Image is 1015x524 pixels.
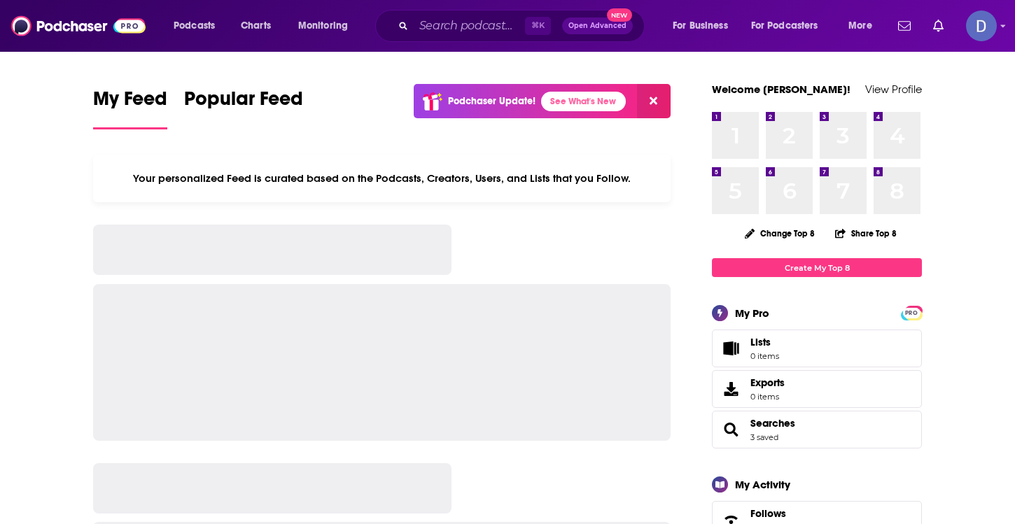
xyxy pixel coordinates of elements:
[750,376,785,389] span: Exports
[750,336,771,348] span: Lists
[712,330,922,367] a: Lists
[174,16,215,36] span: Podcasts
[966,10,997,41] img: User Profile
[750,392,785,402] span: 0 items
[742,15,839,37] button: open menu
[541,92,626,111] a: See What's New
[298,16,348,36] span: Monitoring
[735,306,769,320] div: My Pro
[712,411,922,448] span: Searches
[735,478,790,491] div: My Activity
[903,308,920,318] span: PRO
[717,379,745,399] span: Exports
[750,432,778,442] a: 3 saved
[751,16,818,36] span: For Podcasters
[750,336,779,348] span: Lists
[232,15,279,37] a: Charts
[927,14,949,38] a: Show notifications dropdown
[164,15,233,37] button: open menu
[892,14,916,38] a: Show notifications dropdown
[750,417,795,430] a: Searches
[288,15,366,37] button: open menu
[736,225,823,242] button: Change Top 8
[11,13,146,39] img: Podchaser - Follow, Share and Rate Podcasts
[448,95,535,107] p: Podchaser Update!
[607,8,632,22] span: New
[93,87,167,119] span: My Feed
[241,16,271,36] span: Charts
[865,83,922,96] a: View Profile
[525,17,551,35] span: ⌘ K
[562,17,633,34] button: Open AdvancedNew
[712,258,922,277] a: Create My Top 8
[717,339,745,358] span: Lists
[93,155,671,202] div: Your personalized Feed is curated based on the Podcasts, Creators, Users, and Lists that you Follow.
[663,15,745,37] button: open menu
[712,83,850,96] a: Welcome [PERSON_NAME]!
[673,16,728,36] span: For Business
[414,15,525,37] input: Search podcasts, credits, & more...
[848,16,872,36] span: More
[966,10,997,41] button: Show profile menu
[184,87,303,119] span: Popular Feed
[388,10,658,42] div: Search podcasts, credits, & more...
[966,10,997,41] span: Logged in as dianawurster
[568,22,626,29] span: Open Advanced
[903,307,920,318] a: PRO
[93,87,167,129] a: My Feed
[750,507,786,520] span: Follows
[834,220,897,247] button: Share Top 8
[184,87,303,129] a: Popular Feed
[712,370,922,408] a: Exports
[839,15,890,37] button: open menu
[750,507,879,520] a: Follows
[750,351,779,361] span: 0 items
[717,420,745,439] a: Searches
